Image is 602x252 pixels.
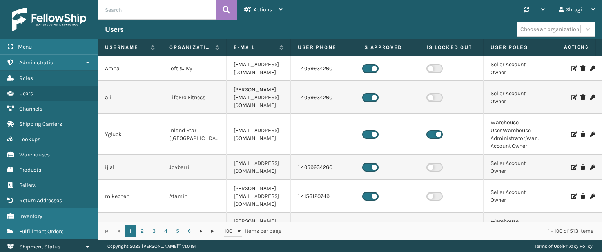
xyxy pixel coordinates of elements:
td: 1 4059934260 [291,81,355,114]
td: Seller Account Owner [484,180,548,213]
td: 1 4059934260 [291,155,355,180]
a: Go to the last page [207,225,219,237]
p: Copyright 2023 [PERSON_NAME]™ v 1.0.191 [107,240,196,252]
span: Go to the next page [198,228,204,234]
i: Delete [580,95,585,100]
a: 1 [125,225,136,237]
td: [EMAIL_ADDRESS][DOMAIN_NAME] [227,155,291,180]
span: items per page [224,225,281,237]
a: 6 [183,225,195,237]
td: Warehouse User,Warehouse Administrator,Warehouse Account Owner [484,114,548,155]
td: [EMAIL_ADDRESS][DOMAIN_NAME] [227,56,291,81]
td: [PERSON_NAME] (Ironlink Logistics) [162,213,227,246]
label: User Roles [491,44,540,51]
td: [PERSON_NAME][EMAIL_ADDRESS][DOMAIN_NAME] [227,81,291,114]
div: | [535,240,593,252]
i: Change Password [590,194,595,199]
a: Terms of Use [535,243,562,249]
td: Inland Star ([GEOGRAPHIC_DATA]) [162,114,227,155]
i: Delete [580,165,585,170]
td: Seller Account Owner [484,155,548,180]
a: 3 [148,225,160,237]
td: Joyberri [162,155,227,180]
td: Amna [98,56,162,81]
span: Go to the last page [210,228,216,234]
span: 100 [224,227,236,235]
td: ijlal [98,155,162,180]
span: Fulfillment Orders [19,228,63,235]
a: Privacy Policy [563,243,593,249]
div: 1 - 100 of 513 items [292,227,593,235]
td: 1 4156120749 [291,180,355,213]
img: logo [12,8,86,31]
i: Change Password [590,66,595,71]
td: Atamin [162,180,227,213]
span: Channels [19,105,42,112]
label: Is Locked Out [426,44,476,51]
td: Ygluck [98,114,162,155]
td: loft & Ivy [162,56,227,81]
td: 1 4059934260 [291,56,355,81]
label: E-mail [234,44,276,51]
td: 1 3232876943 [291,213,355,246]
span: Users [19,90,33,97]
label: Username [105,44,147,51]
i: Delete [580,194,585,199]
a: 4 [160,225,172,237]
i: Change Password [590,165,595,170]
td: ali [98,81,162,114]
i: Edit [571,165,576,170]
label: Organization [169,44,211,51]
td: [EMAIL_ADDRESS][DOMAIN_NAME] [227,114,291,155]
i: Edit [571,194,576,199]
i: Edit [571,95,576,100]
i: Delete [580,66,585,71]
span: Shipping Carriers [19,121,62,127]
label: Is Approved [362,44,412,51]
span: Return Addresses [19,197,62,204]
span: Sellers [19,182,36,189]
td: [PERSON_NAME][EMAIL_ADDRESS][DOMAIN_NAME] [227,213,291,246]
i: Delete [580,132,585,137]
span: Products [19,167,41,173]
a: 2 [136,225,148,237]
span: Shipment Status [19,243,60,250]
label: User phone [298,44,348,51]
td: Warehouse Administrator,Warehouse Account Owner [484,213,548,246]
span: Warehouses [19,151,50,158]
i: Change Password [590,132,595,137]
span: Roles [19,75,33,82]
span: Lookups [19,136,40,143]
h3: Users [105,25,124,34]
i: Edit [571,66,576,71]
td: [PERSON_NAME] [98,213,162,246]
div: Choose an organization [520,25,579,33]
i: Edit [571,132,576,137]
td: Seller Account Owner [484,56,548,81]
td: mikechen [98,180,162,213]
a: 5 [172,225,183,237]
td: [PERSON_NAME][EMAIL_ADDRESS][DOMAIN_NAME] [227,180,291,213]
span: Menu [18,44,32,50]
span: Actions [254,6,272,13]
span: Inventory [19,213,42,219]
td: Seller Account Owner [484,81,548,114]
span: Administration [19,59,56,66]
td: LifePro Fitness [162,81,227,114]
i: Change Password [590,95,595,100]
span: Actions [539,41,594,54]
a: Go to the next page [195,225,207,237]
